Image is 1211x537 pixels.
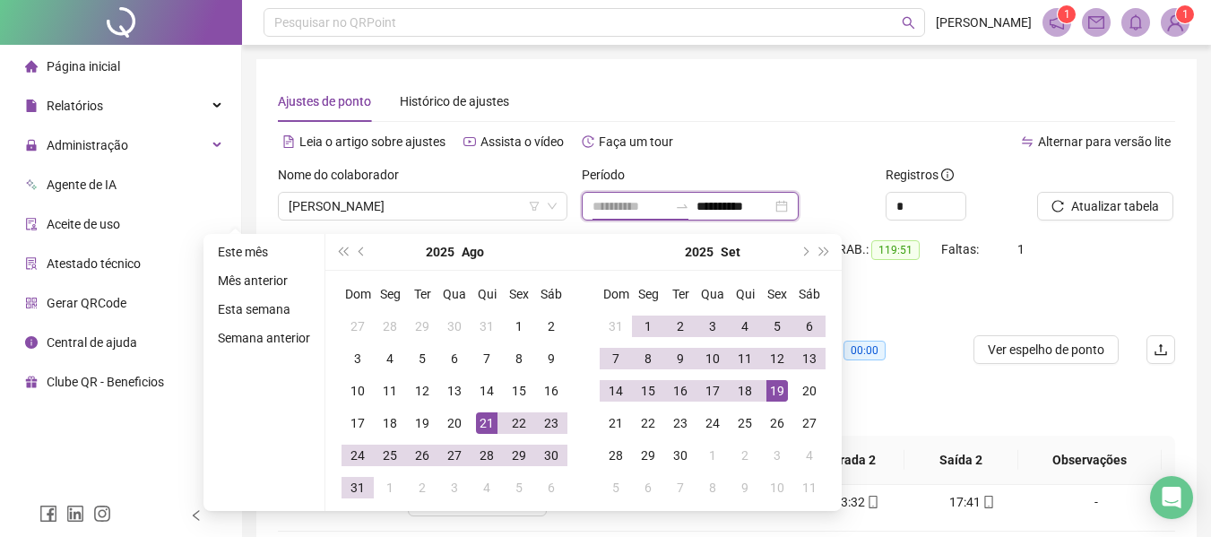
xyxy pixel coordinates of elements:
td: 2025-09-21 [600,407,632,439]
td: 2025-08-20 [438,407,471,439]
td: 2025-08-22 [503,407,535,439]
div: 2 [670,316,691,337]
td: 2025-10-06 [632,472,664,504]
div: 22 [508,412,530,434]
div: 10 [702,348,723,369]
sup: 1 [1058,5,1076,23]
span: linkedin [66,505,84,523]
div: 14 [605,380,627,402]
div: 29 [411,316,433,337]
td: 2025-08-01 [503,310,535,342]
div: 8 [508,348,530,369]
div: 16 [670,380,691,402]
td: 2025-09-03 [438,472,471,504]
td: 2025-09-30 [664,439,696,472]
div: 5 [605,477,627,498]
button: next-year [794,234,814,270]
span: left [190,509,203,522]
div: 31 [476,316,497,337]
span: info-circle [25,336,38,349]
button: Ver espelho de ponto [973,335,1119,364]
td: 2025-09-18 [729,375,761,407]
td: 2025-09-22 [632,407,664,439]
button: month panel [462,234,484,270]
span: Agente de IA [47,178,117,192]
span: facebook [39,505,57,523]
td: 2025-07-28 [374,310,406,342]
th: Sáb [535,278,567,310]
td: 2025-08-07 [471,342,503,375]
span: 1 [1182,8,1189,21]
td: 2025-08-15 [503,375,535,407]
div: Open Intercom Messenger [1150,476,1193,519]
div: 19 [411,412,433,434]
span: Atestado técnico [47,256,141,271]
td: 2025-09-16 [664,375,696,407]
div: 6 [541,477,562,498]
td: 2025-10-07 [664,472,696,504]
button: super-prev-year [333,234,352,270]
div: 20 [799,380,820,402]
span: audit [25,218,38,230]
span: Faltas: [941,242,982,256]
span: qrcode [25,297,38,309]
div: 4 [734,316,756,337]
button: Atualizar tabela [1037,192,1173,221]
div: 8 [702,477,723,498]
span: upload [1154,342,1168,357]
div: 18 [379,412,401,434]
div: 30 [670,445,691,466]
div: 4 [799,445,820,466]
td: 2025-08-03 [342,342,374,375]
div: 3 [347,348,368,369]
td: 2025-08-18 [374,407,406,439]
button: super-next-year [815,234,835,270]
div: 11 [734,348,756,369]
td: 2025-08-02 [535,310,567,342]
td: 2025-09-23 [664,407,696,439]
span: Relatórios [47,99,103,113]
td: 2025-09-20 [793,375,826,407]
span: lock [25,139,38,152]
span: file [25,100,38,112]
div: 1 [702,445,723,466]
span: mobile [981,496,995,508]
div: 3 [444,477,465,498]
td: 2025-08-13 [438,375,471,407]
td: 2025-08-29 [503,439,535,472]
td: 2025-09-17 [696,375,729,407]
span: bell [1128,14,1144,30]
td: 2025-09-04 [729,310,761,342]
span: 1 [1064,8,1070,21]
span: 00:00 [843,341,886,360]
span: down [547,201,558,212]
div: 18 [734,380,756,402]
th: Dom [600,278,632,310]
td: 2025-07-29 [406,310,438,342]
td: 2025-10-08 [696,472,729,504]
th: Observações [1018,436,1162,485]
td: 2025-09-02 [664,310,696,342]
div: 29 [508,445,530,466]
div: 2 [541,316,562,337]
div: 15 [508,380,530,402]
td: 2025-09-01 [632,310,664,342]
div: 8 [637,348,659,369]
td: 2025-08-08 [503,342,535,375]
span: Assista o vídeo [480,134,564,149]
label: Nome do colaborador [278,165,411,185]
th: Saída 2 [904,436,1017,485]
td: 2025-08-06 [438,342,471,375]
div: 5 [508,477,530,498]
td: 2025-09-02 [406,472,438,504]
span: to [675,199,689,213]
div: 31 [347,477,368,498]
div: 5 [411,348,433,369]
span: notification [1049,14,1065,30]
td: 2025-08-24 [342,439,374,472]
button: month panel [721,234,740,270]
td: 2025-09-19 [761,375,793,407]
td: 2025-08-26 [406,439,438,472]
div: 24 [702,412,723,434]
span: gift [25,376,38,388]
